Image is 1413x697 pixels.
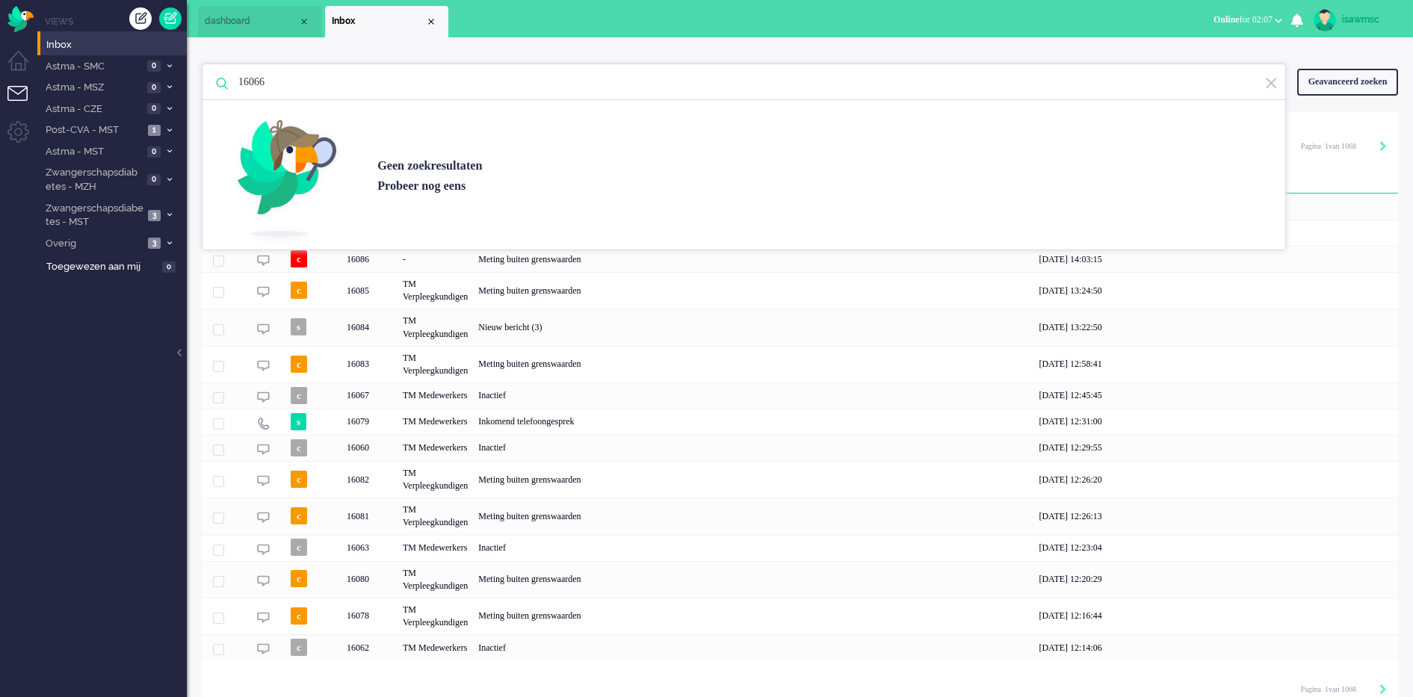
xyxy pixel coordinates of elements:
[1033,246,1398,272] div: [DATE] 14:03:15
[473,634,1033,660] div: Inactief
[1033,309,1398,345] div: [DATE] 13:22:50
[341,535,398,561] div: 16063
[1033,382,1398,409] div: [DATE] 12:45:45
[473,498,1033,534] div: Meting buiten grenswaarden
[473,272,1033,309] div: Meting buiten grenswaarden
[43,145,143,159] span: Astma - MST
[147,103,161,114] span: 0
[1033,461,1398,498] div: [DATE] 12:26:20
[1033,346,1398,382] div: [DATE] 12:58:41
[425,16,437,28] div: Close tab
[298,16,310,28] div: Close tab
[355,156,482,196] div: Geen zoekresultaten Probeer nog eens
[473,461,1033,498] div: Meting buiten grenswaarden
[1033,409,1398,435] div: [DATE] 12:31:00
[257,543,270,556] img: ic_chat_grey.svg
[473,309,1033,345] div: Nieuw bericht (3)
[159,7,182,30] a: Quick Ticket
[291,250,307,267] span: c
[291,607,307,625] span: c
[398,272,473,309] div: TM Verpleegkundigen
[398,435,473,461] div: TM Medewerkers
[341,598,398,634] div: 16078
[202,309,1398,345] div: 16084
[257,285,270,298] img: ic_chat_grey.svg
[1033,498,1398,534] div: [DATE] 12:26:13
[291,439,307,456] span: c
[341,346,398,382] div: 16083
[325,6,448,37] li: View
[341,309,398,345] div: 16084
[43,166,143,193] span: Zwangerschapsdiabetes - MZH
[257,574,270,587] img: ic_chat_grey.svg
[202,246,1398,272] div: 16086
[1033,535,1398,561] div: [DATE] 12:23:04
[162,261,176,273] span: 0
[1033,561,1398,598] div: [DATE] 12:20:29
[398,409,473,435] div: TM Medewerkers
[43,258,187,274] a: Toegewezen aan mij 0
[7,86,41,120] li: Tickets menu
[341,246,398,272] div: 16086
[202,634,1398,660] div: 16062
[43,60,143,74] span: Astma - SMC
[43,237,143,251] span: Overig
[43,123,143,137] span: Post-CVA - MST
[148,238,161,249] span: 3
[1379,140,1387,155] div: Next
[1213,14,1273,25] span: for 02:07
[473,246,1033,272] div: Meting buiten grenswaarden
[291,539,307,556] span: c
[341,634,398,660] div: 16062
[1342,12,1398,27] div: isawmsc
[1033,634,1398,660] div: [DATE] 12:14:06
[1321,684,1329,695] input: Page
[7,10,34,21] a: Omnidesk
[398,498,473,534] div: TM Verpleegkundigen
[147,82,161,93] span: 0
[257,443,270,456] img: ic_chat_grey.svg
[202,272,1398,309] div: 16085
[291,639,307,656] span: c
[205,15,298,28] span: dashboard
[291,356,307,373] span: c
[129,7,152,30] div: Creëer ticket
[473,535,1033,561] div: Inactief
[1297,69,1398,95] div: Geavanceerd zoeken
[398,346,473,382] div: TM Verpleegkundigen
[225,100,355,250] img: inspector_bird.svg
[147,146,161,158] span: 0
[341,435,398,461] div: 16060
[398,535,473,561] div: TM Medewerkers
[473,435,1033,461] div: Inactief
[202,346,1398,382] div: 16083
[473,409,1033,435] div: Inkomend telefoongesprek
[257,474,270,487] img: ic_chat_grey.svg
[43,102,143,117] span: Astma - CZE
[341,272,398,309] div: 16085
[1205,9,1291,31] button: Onlinefor 02:07
[46,260,158,274] span: Toegewezen aan mij
[202,561,1398,598] div: 16080
[43,81,143,95] span: Astma - MSZ
[473,561,1033,598] div: Meting buiten grenswaarden
[202,498,1398,534] div: 16081
[202,598,1398,634] div: 16078
[257,417,270,430] img: ic_telephone_grey.svg
[1033,598,1398,634] div: [DATE] 12:16:44
[332,15,425,28] span: Inbox
[257,254,270,267] img: ic_chat_grey.svg
[398,598,473,634] div: TM Verpleegkundigen
[227,64,1265,100] input: Zoek: ticket ID, patiëntnaam, klant ID, inhoud, titel, adres
[291,387,307,404] span: c
[202,535,1398,561] div: 16063
[341,461,398,498] div: 16082
[198,6,321,37] li: Dashboard
[398,634,473,660] div: TM Medewerkers
[473,382,1033,409] div: Inactief
[473,346,1033,382] div: Meting buiten grenswaarden
[291,507,307,524] span: c
[257,359,270,372] img: ic_chat_grey.svg
[1205,4,1291,37] li: Onlinefor 02:07
[257,642,270,655] img: ic_chat_grey.svg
